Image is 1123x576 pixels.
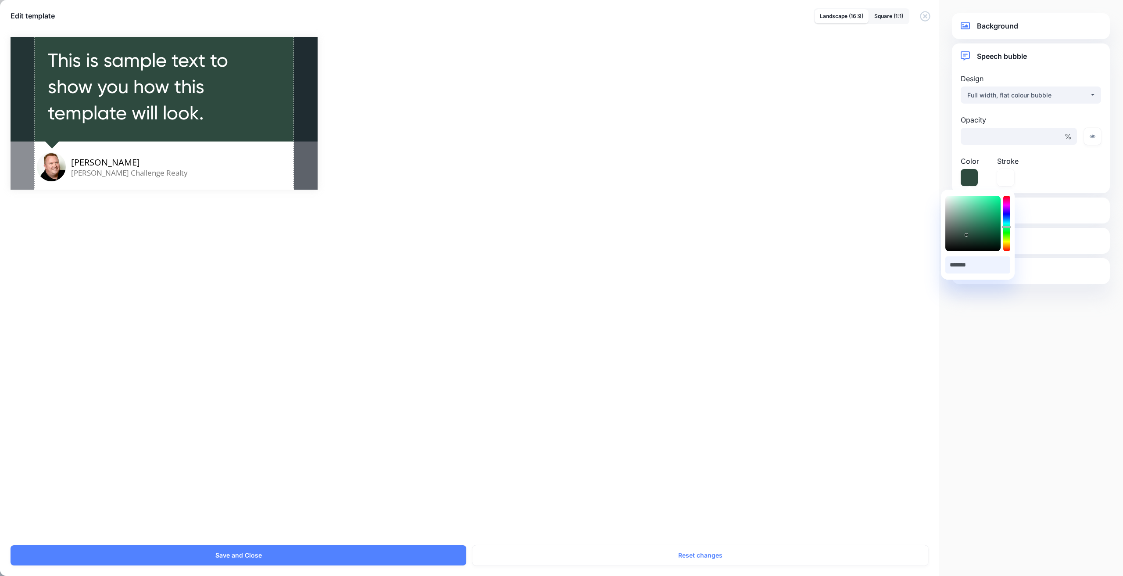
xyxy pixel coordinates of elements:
[961,73,1101,84] label: Design
[961,156,993,166] label: Color
[48,47,275,126] div: This is sample text to show you how this template will look.
[472,545,928,565] button: Reset changes
[1059,128,1077,145] span: %
[71,157,140,168] span: [PERSON_NAME]
[11,545,466,565] button: Save and Close
[869,9,908,23] a: Square (1:1)
[961,115,1077,125] label: Opacity
[961,265,1101,277] a: Brand
[961,20,1101,32] a: Background
[997,156,1029,166] label: Stroke
[815,9,869,23] a: Landscape (16:9)
[967,90,1089,101] div: Full width, flat colour bubble
[71,167,188,179] span: [PERSON_NAME] Challenge Realty
[961,235,1101,247] a: Author
[961,86,1101,104] button: Full width, flat colour bubble
[11,11,55,21] h5: Edit template
[961,50,1101,62] a: Speech bubble
[961,205,1101,216] a: Quote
